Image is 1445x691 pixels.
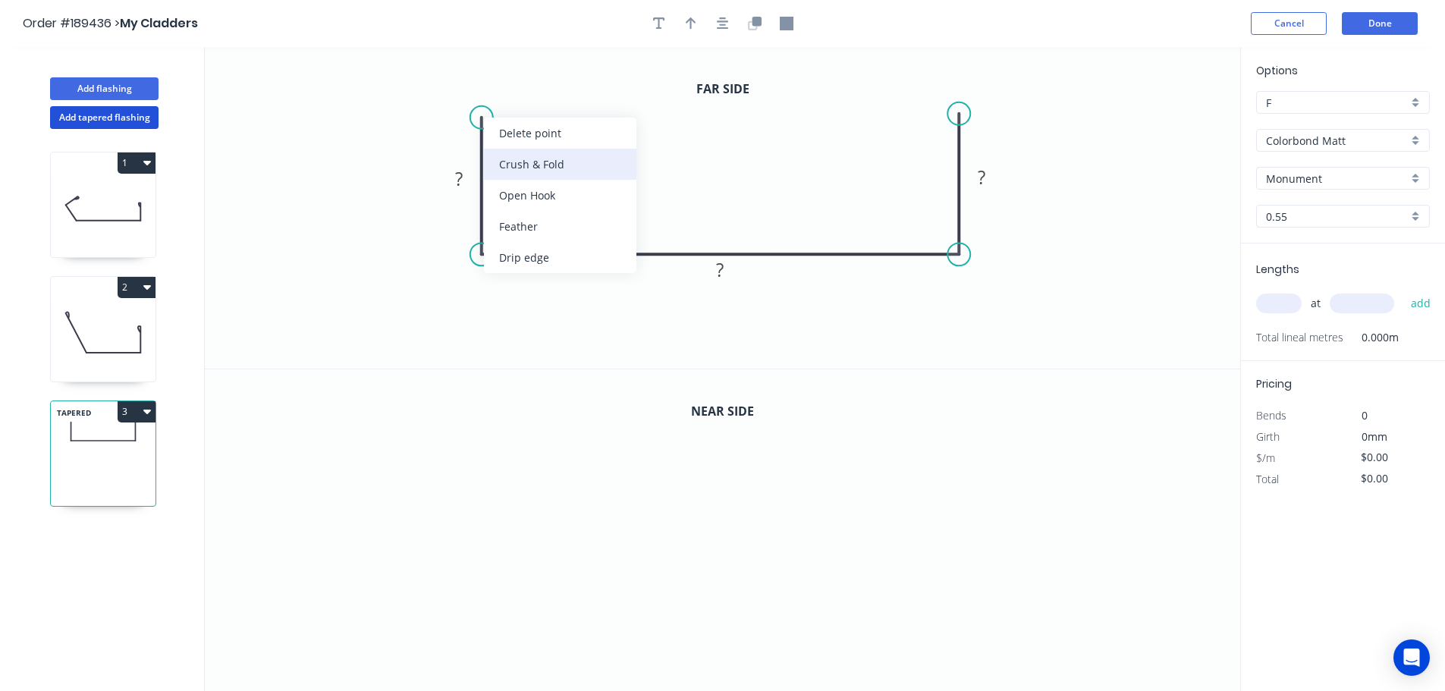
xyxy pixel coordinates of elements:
[1362,408,1368,422] span: 0
[484,118,636,149] div: Delete point
[978,165,985,190] tspan: ?
[1266,133,1408,149] input: Material
[484,211,636,242] div: Feather
[1266,171,1408,187] input: Colour
[1311,293,1321,314] span: at
[23,14,120,32] span: Order #189436 >
[484,149,636,180] div: Crush & Fold
[205,47,1240,369] svg: 0
[455,166,463,191] tspan: ?
[484,242,636,273] div: Drip edge
[1251,12,1327,35] button: Cancel
[717,257,724,282] tspan: ?
[1256,262,1299,277] span: Lengths
[1393,639,1430,676] div: Open Intercom Messenger
[118,152,155,174] button: 1
[1256,376,1292,391] span: Pricing
[118,277,155,298] button: 2
[1266,209,1408,225] input: Thickness
[1256,451,1275,465] span: $/m
[1343,327,1399,348] span: 0.000m
[1256,408,1286,422] span: Bends
[1256,63,1298,78] span: Options
[1256,472,1279,486] span: Total
[50,77,159,100] button: Add flashing
[1266,95,1408,111] input: Price level
[484,180,636,211] div: Open Hook
[120,14,198,32] span: My Cladders
[1362,429,1387,444] span: 0mm
[1256,327,1343,348] span: Total lineal metres
[1342,12,1418,35] button: Done
[1256,429,1280,444] span: Girth
[50,106,159,129] button: Add tapered flashing
[1403,291,1439,316] button: add
[118,401,155,422] button: 3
